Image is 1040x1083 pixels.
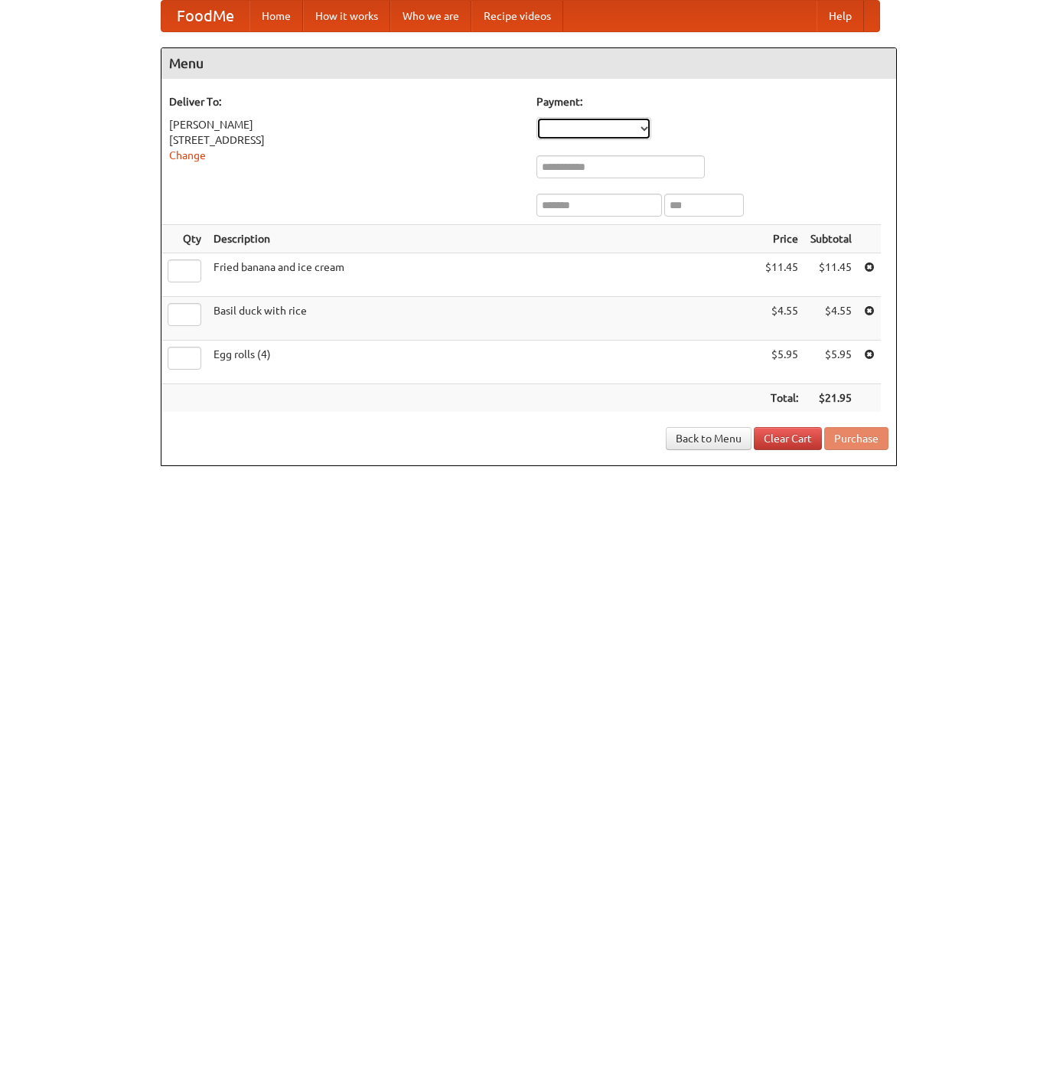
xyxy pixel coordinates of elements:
[207,341,759,384] td: Egg rolls (4)
[804,253,858,297] td: $11.45
[666,427,751,450] a: Back to Menu
[804,341,858,384] td: $5.95
[759,384,804,413] th: Total:
[207,297,759,341] td: Basil duck with rice
[804,384,858,413] th: $21.95
[161,225,207,253] th: Qty
[169,117,521,132] div: [PERSON_NAME]
[161,48,896,79] h4: Menu
[824,427,888,450] button: Purchase
[804,297,858,341] td: $4.55
[759,341,804,384] td: $5.95
[169,149,206,161] a: Change
[303,1,390,31] a: How it works
[804,225,858,253] th: Subtotal
[169,132,521,148] div: [STREET_ADDRESS]
[759,297,804,341] td: $4.55
[817,1,864,31] a: Help
[759,225,804,253] th: Price
[207,225,759,253] th: Description
[754,427,822,450] a: Clear Cart
[249,1,303,31] a: Home
[759,253,804,297] td: $11.45
[207,253,759,297] td: Fried banana and ice cream
[390,1,471,31] a: Who we are
[471,1,563,31] a: Recipe videos
[536,94,888,109] h5: Payment:
[161,1,249,31] a: FoodMe
[169,94,521,109] h5: Deliver To:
